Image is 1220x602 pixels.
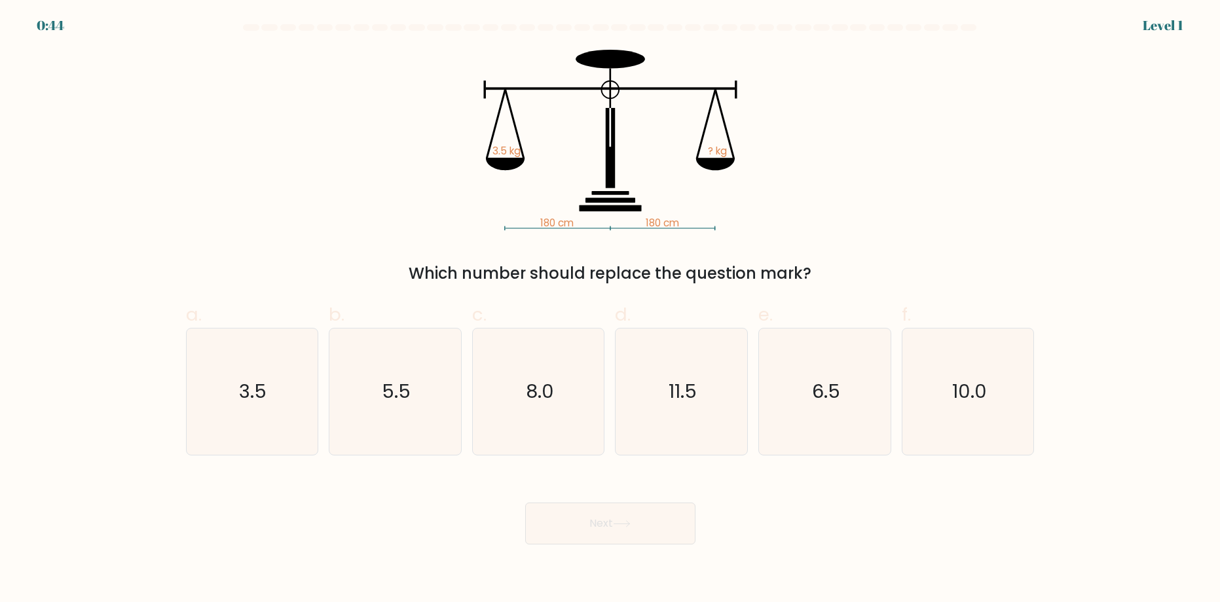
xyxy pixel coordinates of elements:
span: b. [329,302,344,327]
text: 8.0 [526,379,554,405]
text: 10.0 [952,379,987,405]
div: Which number should replace the question mark? [194,262,1027,285]
span: c. [472,302,487,327]
span: f. [902,302,911,327]
text: 6.5 [812,379,840,405]
tspan: 3.5 kg [492,144,520,158]
span: d. [615,302,631,327]
tspan: ? kg [707,144,726,158]
text: 5.5 [382,379,411,405]
div: 0:44 [37,16,64,35]
span: a. [186,302,202,327]
button: Next [525,503,695,544]
text: 11.5 [669,379,697,405]
tspan: 180 cm [646,216,679,230]
div: Level 1 [1143,16,1183,35]
text: 3.5 [240,379,267,405]
span: e. [758,302,773,327]
tspan: 180 cm [540,216,574,230]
